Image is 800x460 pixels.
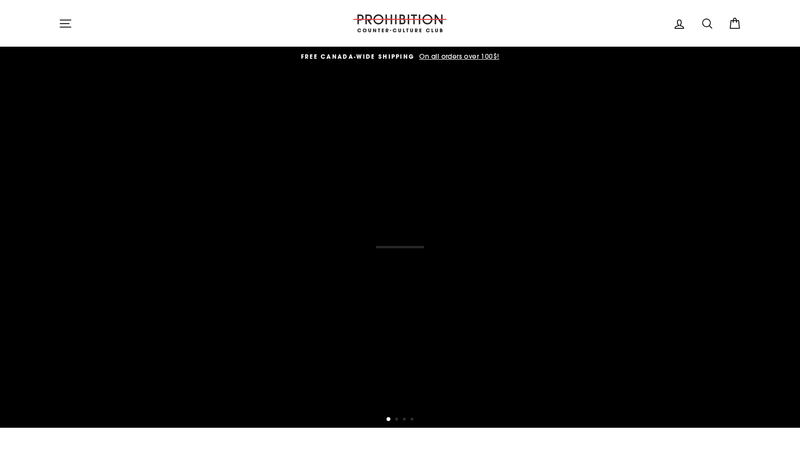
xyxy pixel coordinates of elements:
button: 4 [411,418,415,422]
button: 3 [403,418,408,422]
button: 1 [387,417,391,422]
img: PROHIBITION COUNTER-CULTURE CLUB [352,14,448,32]
span: FREE CANADA-WIDE SHIPPING [301,52,415,61]
button: 2 [395,418,400,422]
span: On all orders over 100$! [417,52,500,61]
a: FREE CANADA-WIDE SHIPPING On all orders over 100$! [61,51,739,62]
